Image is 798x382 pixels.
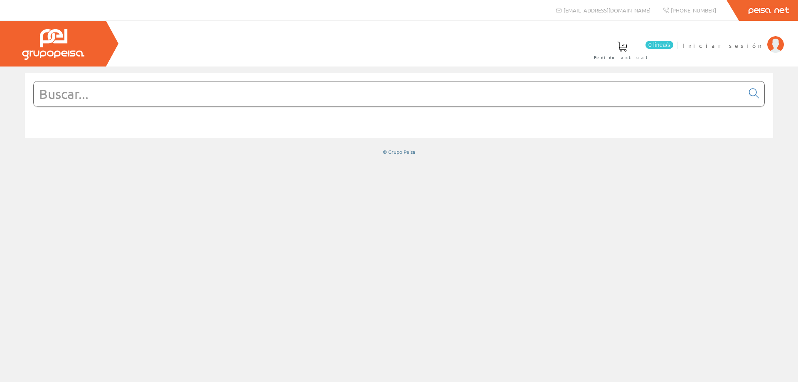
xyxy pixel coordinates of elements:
[34,81,744,106] input: Buscar...
[564,7,650,14] span: [EMAIL_ADDRESS][DOMAIN_NAME]
[594,53,650,62] span: Pedido actual
[645,41,673,49] span: 0 línea/s
[682,35,784,42] a: Iniciar sesión
[682,41,763,49] span: Iniciar sesión
[671,7,716,14] span: [PHONE_NUMBER]
[22,29,84,60] img: Grupo Peisa
[25,148,773,155] div: © Grupo Peisa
